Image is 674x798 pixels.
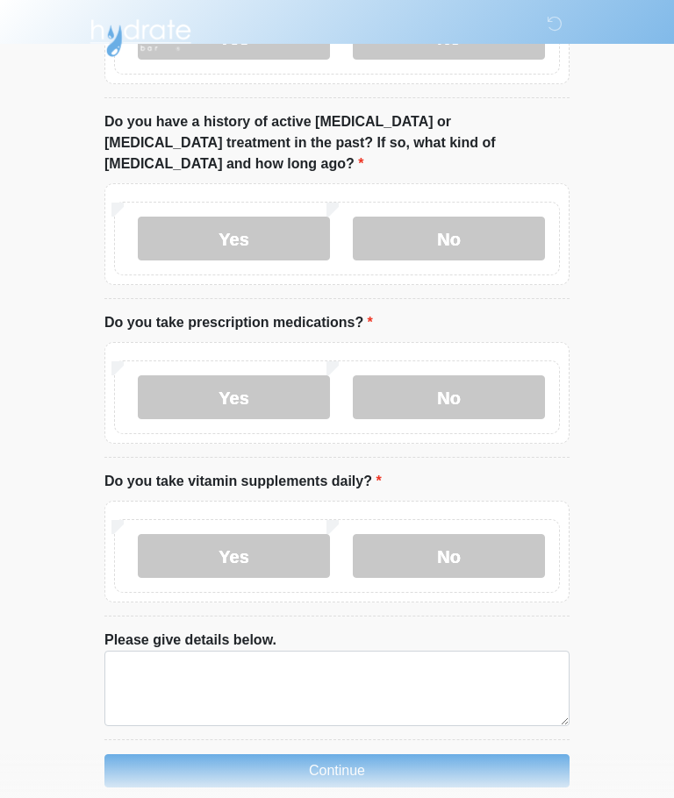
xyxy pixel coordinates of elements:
label: Yes [138,217,330,260]
label: Please give details below. [104,630,276,651]
label: No [353,534,545,578]
label: Do you take prescription medications? [104,312,373,333]
button: Continue [104,754,570,787]
label: Yes [138,375,330,419]
img: Hydrate IV Bar - Arcadia Logo [87,13,194,58]
label: Do you take vitamin supplements daily? [104,471,382,492]
label: Do you have a history of active [MEDICAL_DATA] or [MEDICAL_DATA] treatment in the past? If so, wh... [104,111,570,175]
label: No [353,375,545,419]
label: Yes [138,534,330,578]
label: No [353,217,545,260]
